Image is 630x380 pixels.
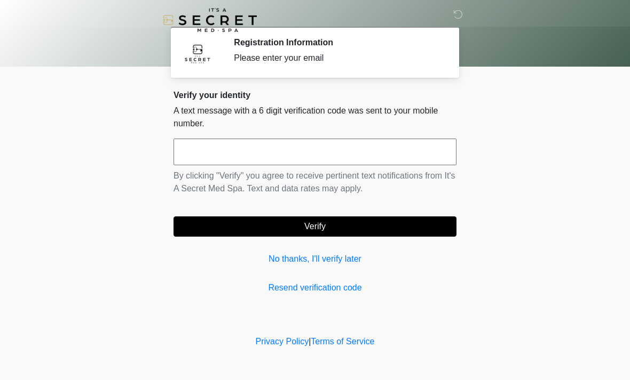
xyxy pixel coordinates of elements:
[174,169,456,195] p: By clicking "Verify" you agree to receive pertinent text notifications from It's A Secret Med Spa...
[174,281,456,294] a: Resend verification code
[182,37,214,69] img: Agent Avatar
[174,90,456,100] h2: Verify your identity
[174,253,456,265] a: No thanks, I'll verify later
[311,337,374,346] a: Terms of Service
[174,104,456,130] p: A text message with a 6 digit verification code was sent to your mobile number.
[234,37,440,47] h2: Registration Information
[256,337,309,346] a: Privacy Policy
[309,337,311,346] a: |
[174,216,456,237] button: Verify
[163,8,257,32] img: It's A Secret Med Spa Logo
[234,52,440,64] div: Please enter your email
